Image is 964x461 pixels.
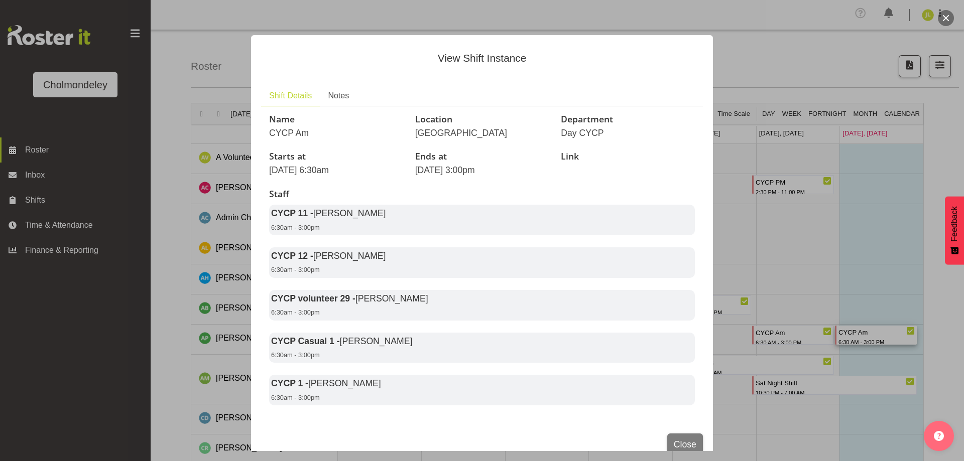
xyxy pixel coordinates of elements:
span: 6:30am - 3:00pm [271,351,320,359]
p: [DATE] 6:30am [269,164,403,177]
h3: Name [269,114,403,124]
span: 6:30am - 3:00pm [271,266,320,273]
span: [PERSON_NAME] [355,293,428,303]
h3: Starts at [269,151,403,162]
img: help-xxl-2.png [934,431,944,441]
button: Feedback - Show survey [945,196,964,264]
h3: Ends at [415,151,549,162]
span: [PERSON_NAME] [313,251,386,261]
p: Day CYCP [561,126,695,139]
h3: Staff [269,189,695,199]
strong: CYCP 12 - [271,251,386,261]
h3: Department [561,114,695,124]
span: Close [674,438,696,451]
strong: CYCP 1 - [271,378,381,388]
span: 6:30am - 3:00pm [271,394,320,401]
strong: CYCP 11 - [271,208,386,218]
h3: Location [415,114,549,124]
h3: Link [561,151,695,162]
span: Feedback [948,206,960,241]
span: [PERSON_NAME] [308,378,381,388]
button: Close [667,433,703,455]
p: View Shift Instance [261,50,703,66]
span: [PERSON_NAME] [313,208,386,218]
p: CYCP Am [269,126,403,139]
span: 6:30am - 3:00pm [271,224,320,231]
strong: CYCP Casual 1 - [271,336,412,346]
p: [DATE] 3:00pm [415,164,549,177]
span: [PERSON_NAME] [340,336,413,346]
span: 6:30am - 3:00pm [271,309,320,316]
span: Shift Details [269,90,312,102]
p: [GEOGRAPHIC_DATA] [415,126,549,139]
span: Notes [328,90,349,102]
strong: CYCP volunteer 29 - [271,293,428,303]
